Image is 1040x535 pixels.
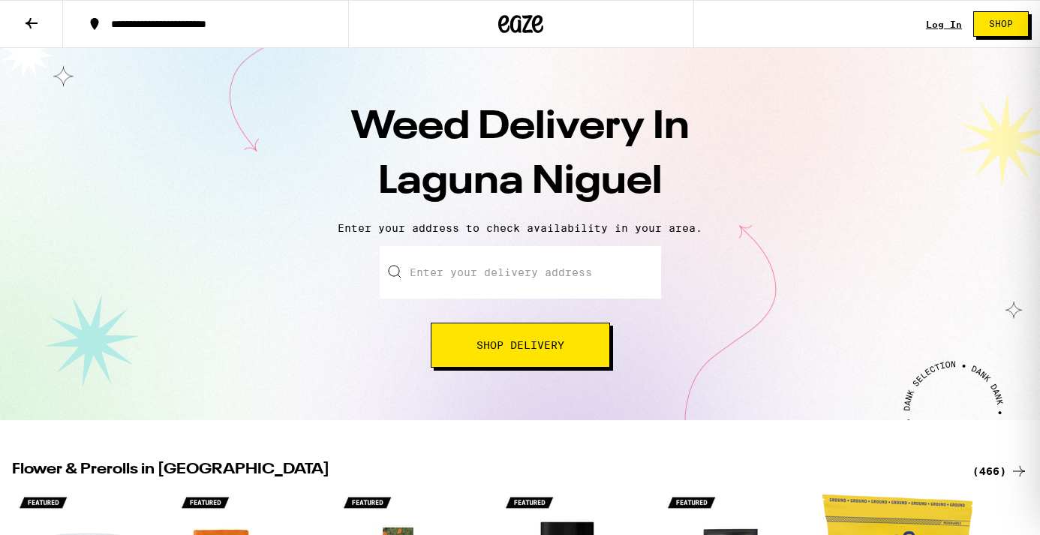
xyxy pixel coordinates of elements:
[973,11,1029,37] button: Shop
[380,246,661,299] input: Enter your delivery address
[12,462,954,480] h2: Flower & Prerolls in [GEOGRAPHIC_DATA]
[989,20,1013,29] span: Shop
[15,222,1025,234] p: Enter your address to check availability in your area.
[972,462,1028,480] a: (466)
[926,20,962,29] a: Log In
[431,323,610,368] button: Shop Delivery
[378,163,663,202] span: Laguna Niguel
[257,101,783,210] h1: Weed Delivery In
[962,11,1040,37] a: Shop
[476,340,564,350] span: Shop Delivery
[9,11,108,23] span: Hi. Need any help?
